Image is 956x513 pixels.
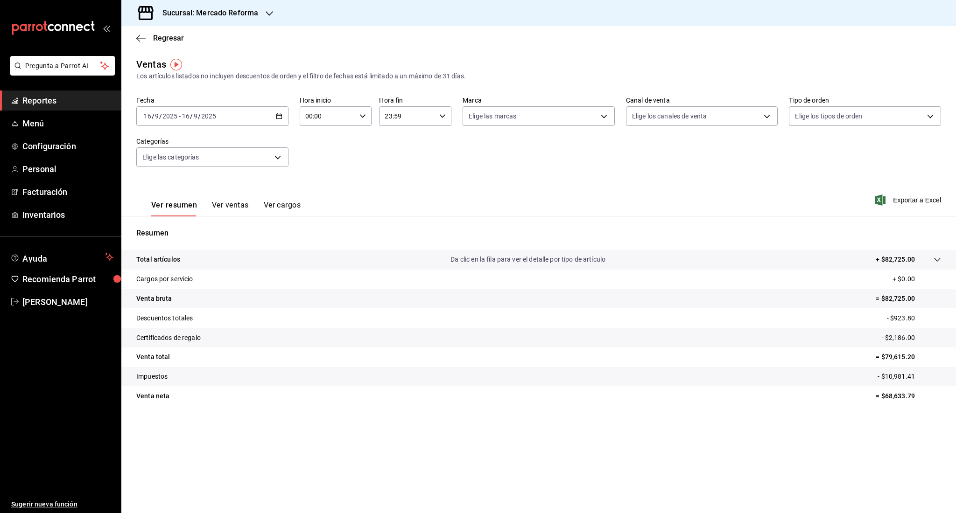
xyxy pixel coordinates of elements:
span: / [152,112,155,120]
a: Pregunta a Parrot AI [7,68,115,77]
h3: Sucursal: Mercado Reforma [155,7,258,19]
input: -- [143,112,152,120]
p: - $2,186.00 [882,333,941,343]
p: Venta neta [136,391,169,401]
div: Los artículos listados no incluyen descuentos de orden y el filtro de fechas está limitado a un m... [136,71,941,81]
p: Venta bruta [136,294,172,304]
p: Cargos por servicio [136,274,193,284]
label: Fecha [136,97,288,104]
button: open_drawer_menu [103,24,110,32]
label: Hora fin [379,97,451,104]
button: Ver cargos [264,201,301,216]
span: / [190,112,193,120]
input: ---- [201,112,217,120]
p: = $79,615.20 [876,352,941,362]
span: Elige las categorías [142,153,199,162]
p: Venta total [136,352,170,362]
p: Total artículos [136,255,180,264]
p: Da clic en la fila para ver el detalle por tipo de artículo [450,255,605,264]
p: + $82,725.00 [876,255,915,264]
span: / [198,112,201,120]
span: Ayuda [22,251,101,263]
span: Inventarios [22,208,113,221]
p: = $82,725.00 [876,294,941,304]
label: Marca [463,97,615,104]
span: Reportes [22,94,113,107]
span: Menú [22,117,113,130]
label: Tipo de orden [789,97,941,104]
p: = $68,633.79 [876,391,941,401]
label: Canal de venta [626,97,778,104]
span: [PERSON_NAME] [22,296,113,308]
input: ---- [162,112,178,120]
p: Resumen [136,228,941,239]
span: Personal [22,163,113,175]
span: Pregunta a Parrot AI [25,61,100,71]
button: Ver resumen [151,201,197,216]
span: Configuración [22,140,113,153]
button: Exportar a Excel [877,194,941,206]
span: Regresar [153,34,184,42]
label: Categorías [136,138,288,145]
input: -- [193,112,198,120]
img: Tooltip marker [170,59,182,70]
div: Ventas [136,57,166,71]
label: Hora inicio [300,97,372,104]
button: Pregunta a Parrot AI [10,56,115,76]
p: Impuestos [136,372,168,381]
input: -- [155,112,159,120]
span: Recomienda Parrot [22,273,113,285]
span: - [179,112,181,120]
p: Descuentos totales [136,313,193,323]
span: Elige los tipos de orden [795,111,862,121]
p: - $923.80 [887,313,941,323]
p: - $10,981.41 [878,372,941,381]
span: Facturación [22,186,113,198]
span: Sugerir nueva función [11,499,113,509]
button: Ver ventas [212,201,249,216]
button: Regresar [136,34,184,42]
span: Elige las marcas [469,111,516,121]
p: Certificados de regalo [136,333,201,343]
p: + $0.00 [893,274,941,284]
div: navigation tabs [151,201,301,216]
span: Elige los canales de venta [632,111,707,121]
input: -- [182,112,190,120]
span: / [159,112,162,120]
